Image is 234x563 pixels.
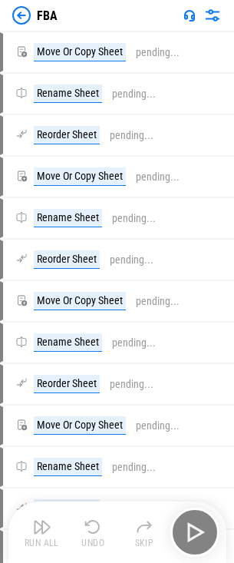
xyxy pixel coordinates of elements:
div: pending... [110,379,153,390]
div: Rename Sheet [34,458,102,476]
div: pending... [112,88,156,100]
div: Move Or Copy Sheet [34,292,126,310]
div: Reorder Sheet [34,250,100,269]
div: pending... [136,420,180,432]
img: Settings menu [203,6,222,25]
div: pending... [136,47,180,58]
img: Back [12,6,31,25]
div: Rename Sheet [34,209,102,227]
div: pending... [136,296,180,307]
div: Reorder Sheet [34,126,100,144]
div: pending... [112,213,156,224]
div: pending... [112,337,156,349]
div: Move Or Copy Sheet [34,416,126,435]
div: Rename Sheet [34,84,102,103]
div: Rename Sheet [34,333,102,352]
div: Move Or Copy Sheet [34,167,126,186]
img: Support [183,9,196,22]
div: Reorder Sheet [34,375,100,393]
div: Move Or Copy Sheet [34,43,126,61]
div: pending... [136,171,180,183]
div: FBA [37,8,58,23]
div: pending... [110,130,153,141]
div: pending... [112,462,156,473]
div: Reorder Sheet [34,499,100,518]
div: pending... [110,254,153,266]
